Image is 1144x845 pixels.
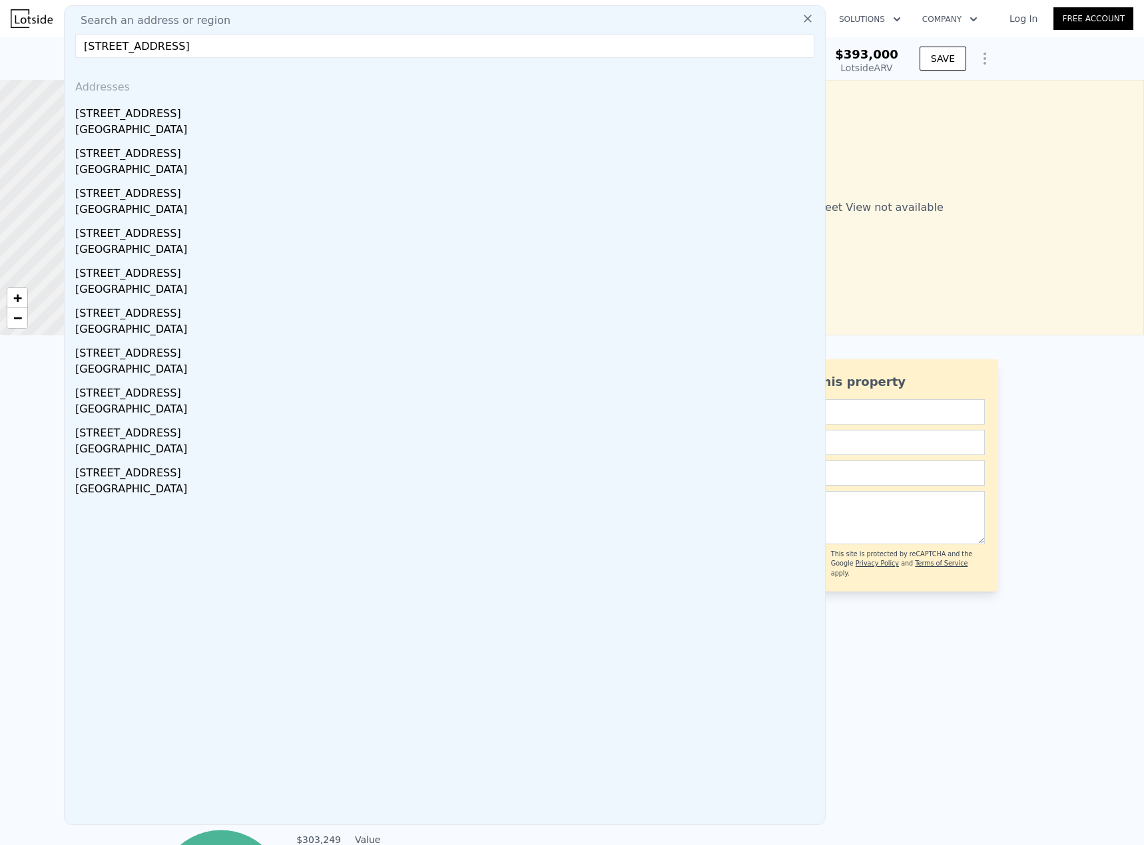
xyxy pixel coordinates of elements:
[75,460,820,481] div: [STREET_ADDRESS]
[75,100,820,122] div: [STREET_ADDRESS]
[920,47,966,71] button: SAVE
[70,69,820,100] div: Addresses
[7,308,27,328] a: Zoom out
[912,7,988,31] button: Company
[75,361,820,380] div: [GEOGRAPHIC_DATA]
[75,441,820,460] div: [GEOGRAPHIC_DATA]
[75,281,820,300] div: [GEOGRAPHIC_DATA]
[75,180,820,202] div: [STREET_ADDRESS]
[75,340,820,361] div: [STREET_ADDRESS]
[7,288,27,308] a: Zoom in
[745,460,985,486] input: Phone
[1053,7,1133,30] a: Free Account
[70,13,230,29] span: Search an address or region
[75,401,820,420] div: [GEOGRAPHIC_DATA]
[828,7,912,31] button: Solutions
[745,399,985,424] input: Name
[915,560,968,567] a: Terms of Service
[972,45,998,72] button: Show Options
[13,289,22,306] span: +
[75,321,820,340] div: [GEOGRAPHIC_DATA]
[75,140,820,162] div: [STREET_ADDRESS]
[75,242,820,260] div: [GEOGRAPHIC_DATA]
[75,481,820,500] div: [GEOGRAPHIC_DATA]
[75,162,820,180] div: [GEOGRAPHIC_DATA]
[609,80,1144,335] div: Street View not available
[835,61,898,75] div: Lotside ARV
[75,34,814,58] input: Enter an address, city, region, neighborhood or zip code
[835,47,898,61] span: $393,000
[75,420,820,441] div: [STREET_ADDRESS]
[745,373,985,391] div: Ask about this property
[831,550,985,578] div: This site is protected by reCAPTCHA and the Google and apply.
[75,300,820,321] div: [STREET_ADDRESS]
[994,12,1053,25] a: Log In
[75,202,820,220] div: [GEOGRAPHIC_DATA]
[75,380,820,401] div: [STREET_ADDRESS]
[75,122,820,140] div: [GEOGRAPHIC_DATA]
[745,430,985,455] input: Email
[75,220,820,242] div: [STREET_ADDRESS]
[75,260,820,281] div: [STREET_ADDRESS]
[11,9,53,28] img: Lotside
[856,560,899,567] a: Privacy Policy
[13,309,22,326] span: −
